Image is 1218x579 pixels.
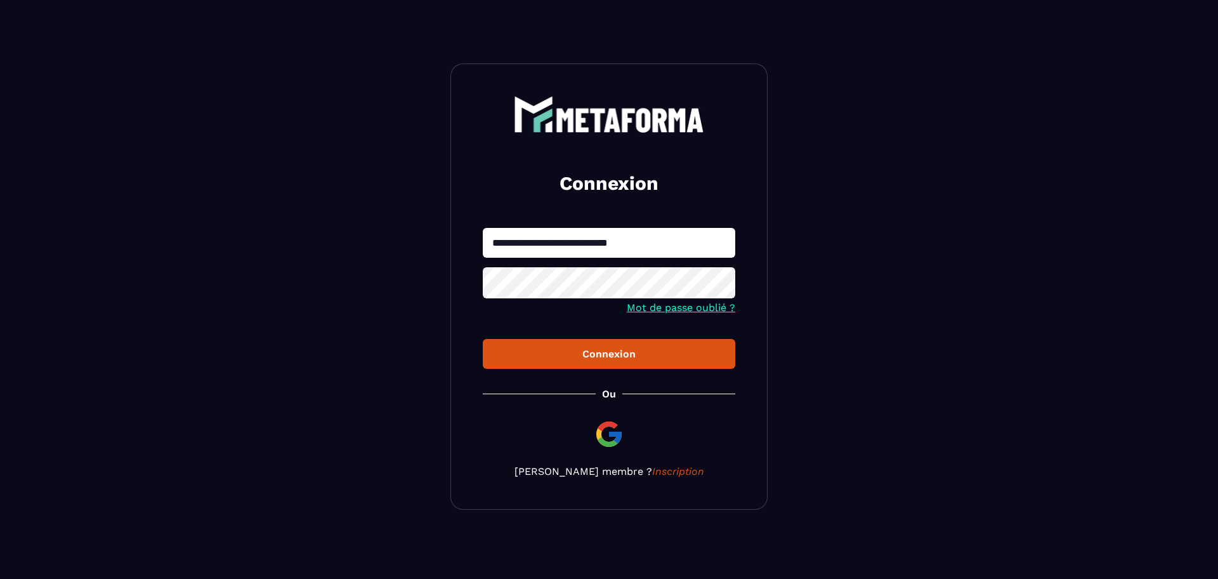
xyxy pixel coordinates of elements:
img: google [594,419,624,449]
a: logo [483,96,735,133]
p: [PERSON_NAME] membre ? [483,465,735,477]
h2: Connexion [498,171,720,196]
p: Ou [602,388,616,400]
a: Mot de passe oublié ? [627,302,735,314]
div: Connexion [493,348,725,360]
button: Connexion [483,339,735,369]
img: logo [514,96,704,133]
a: Inscription [652,465,704,477]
